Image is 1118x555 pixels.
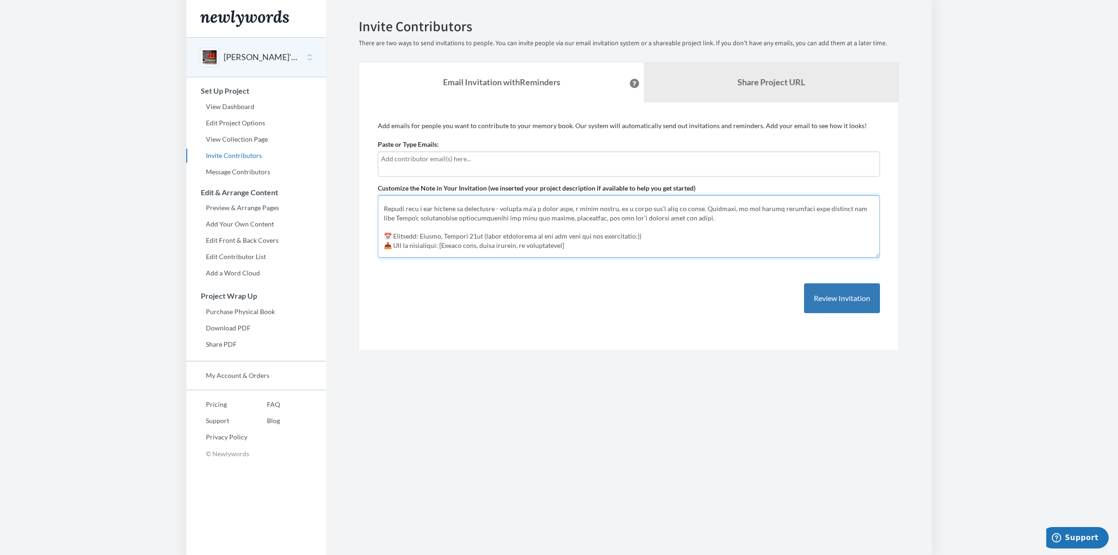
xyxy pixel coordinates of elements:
[186,250,326,264] a: Edit Contributor List
[378,195,880,258] textarea: Hi everyone! We are building a book of memories to help [PERSON_NAME] remember all the incredible...
[1046,527,1109,550] iframe: Opens a widget where you can chat to one of our agents
[186,149,326,163] a: Invite Contributors
[187,292,326,300] h3: Project Wrap Up
[737,77,805,87] b: Share Project URL
[186,217,326,231] a: Add Your Own Content
[378,184,695,193] label: Customize the Note in Your Invitation (we inserted your project description if available to help ...
[186,201,326,215] a: Preview & Arrange Pages
[186,369,326,383] a: My Account & Orders
[359,19,899,34] h2: Invite Contributors
[186,305,326,319] a: Purchase Physical Book
[186,100,326,114] a: View Dashboard
[186,397,247,411] a: Pricing
[224,51,299,63] button: [PERSON_NAME]'s Retirement Book
[186,430,247,444] a: Privacy Policy
[200,10,289,27] img: Newlywords logo
[443,77,560,87] strong: Email Invitation with Reminders
[378,140,439,149] label: Paste or Type Emails:
[186,116,326,130] a: Edit Project Options
[186,233,326,247] a: Edit Front & Back Covers
[359,39,899,48] p: There are two ways to send invitations to people. You can invite people via our email invitation ...
[186,321,326,335] a: Download PDF
[804,283,880,314] button: Review Invitation
[247,414,280,428] a: Blog
[186,446,326,461] p: © Newlywords
[378,121,880,130] p: Add emails for people you want to contribute to your memory book. Our system will automatically s...
[186,266,326,280] a: Add a Word Cloud
[381,154,877,164] input: Add contributor email(s) here...
[186,132,326,146] a: View Collection Page
[247,397,280,411] a: FAQ
[186,337,326,351] a: Share PDF
[186,414,247,428] a: Support
[186,165,326,179] a: Message Contributors
[187,188,326,197] h3: Edit & Arrange Content
[187,87,326,95] h3: Set Up Project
